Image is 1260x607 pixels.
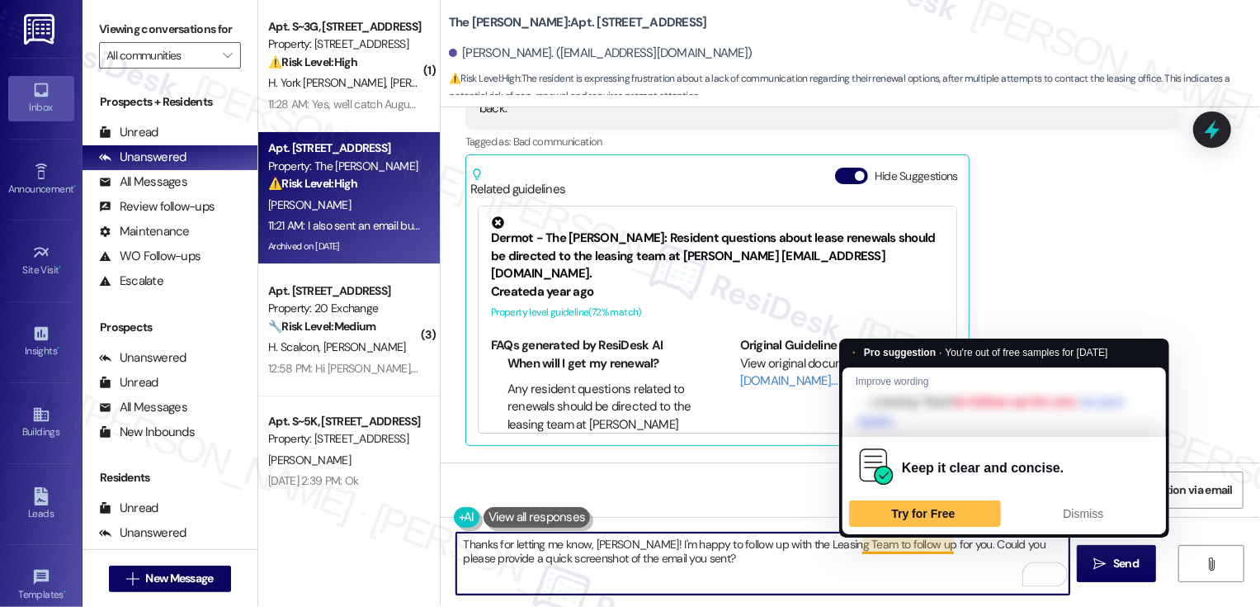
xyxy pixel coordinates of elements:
[64,586,66,598] span: •
[83,469,257,486] div: Residents
[99,198,215,216] div: Review follow-ups
[268,75,390,90] span: H. York [PERSON_NAME]
[24,14,58,45] img: ResiDesk Logo
[99,273,163,290] div: Escalate
[268,473,358,488] div: [DATE] 2:39 PM: Ok
[1113,555,1139,572] span: Send
[268,176,357,191] strong: ⚠️ Risk Level: High
[268,300,421,317] div: Property: 20 Exchange
[99,173,187,191] div: All Messages
[99,500,158,517] div: Unread
[465,130,1178,154] div: Tagged as:
[491,337,663,353] b: FAQs generated by ResiDesk AI
[449,70,1260,106] span: : The resident is expressing frustration about a lack of communication regarding their renewal op...
[83,93,257,111] div: Prospects + Residents
[57,343,59,354] span: •
[323,339,405,354] span: [PERSON_NAME]
[268,197,351,212] span: [PERSON_NAME]
[8,482,74,527] a: Leads
[268,339,323,354] span: H. Scalcon
[8,320,74,364] a: Insights •
[470,168,566,198] div: Related guidelines
[740,337,838,353] b: Original Guideline
[268,430,421,448] div: Property: [STREET_ADDRESS]
[106,42,215,69] input: All communities
[513,135,602,149] span: Bad communication
[449,45,753,62] div: [PERSON_NAME]. ([EMAIL_ADDRESS][DOMAIN_NAME])
[1094,557,1107,571] i: 
[390,75,478,90] span: [PERSON_NAME]
[268,97,470,111] div: 11:28 AM: Yes, we'll catch August up shortly.
[268,453,351,467] span: [PERSON_NAME]
[267,236,422,257] div: Archived on [DATE]
[268,140,421,157] div: Apt. [STREET_ADDRESS]
[99,223,190,240] div: Maintenance
[99,374,158,391] div: Unread
[1077,545,1157,582] button: Send
[83,319,257,336] div: Prospects
[109,566,231,592] button: New Message
[875,168,958,185] label: Hide Suggestions
[73,181,76,192] span: •
[268,413,421,430] div: Apt. S~5K, [STREET_ADDRESS]
[99,248,201,265] div: WO Follow-ups
[491,216,944,282] div: Dermot - The [PERSON_NAME]: Resident questions about lease renewals should be directed to the lea...
[740,355,944,391] div: View original document here
[145,570,213,587] span: New Message
[8,76,74,121] a: Inbox
[268,319,375,334] strong: 🔧 Risk Level: Medium
[99,17,241,42] label: Viewing conversations for
[740,355,918,389] a: [URL][DOMAIN_NAME]…
[268,36,421,53] div: Property: [STREET_ADDRESS]
[99,424,195,441] div: New Inbounds
[59,262,62,273] span: •
[449,14,707,31] b: The [PERSON_NAME]: Apt. [STREET_ADDRESS]
[491,304,944,321] div: Property level guideline ( 72 % match)
[507,355,695,372] li: When will I get my renewal?
[99,149,186,166] div: Unanswered
[449,72,520,85] strong: ⚠️ Risk Level: High
[8,239,74,283] a: Site Visit •
[268,55,357,69] strong: ⚠️ Risk Level: High
[1206,557,1218,571] i: 
[491,283,944,301] div: Created a year ago
[99,349,186,367] div: Unanswered
[268,218,479,233] div: 11:21 AM: I also sent an email but no response
[126,572,139,586] i: 
[8,401,74,445] a: Buildings
[268,282,421,300] div: Apt. [STREET_ADDRESS]
[99,399,187,416] div: All Messages
[223,49,232,62] i: 
[99,124,158,141] div: Unread
[268,18,421,36] div: Apt. S~3G, [STREET_ADDRESS]
[507,381,695,469] li: Any resident questions related to renewals should be directed to the leasing team at [PERSON_NAME...
[268,158,421,175] div: Property: The [PERSON_NAME]
[99,524,186,542] div: Unanswered
[456,533,1069,595] textarea: To enrich screen reader interactions, please activate Accessibility in Grammarly extension settings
